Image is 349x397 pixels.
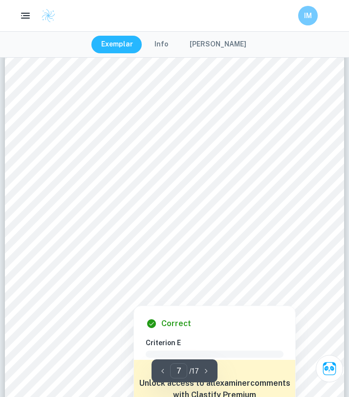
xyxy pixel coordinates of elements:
[180,36,256,53] button: [PERSON_NAME]
[316,355,343,382] button: Ask Clai
[189,366,199,376] p: / 17
[298,6,318,25] button: IM
[161,318,191,330] h6: Correct
[35,8,56,23] a: Clastify logo
[303,10,314,21] h6: IM
[145,36,178,53] button: Info
[41,8,56,23] img: Clastify logo
[91,36,143,53] button: Exemplar
[146,337,291,348] h6: Criterion E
